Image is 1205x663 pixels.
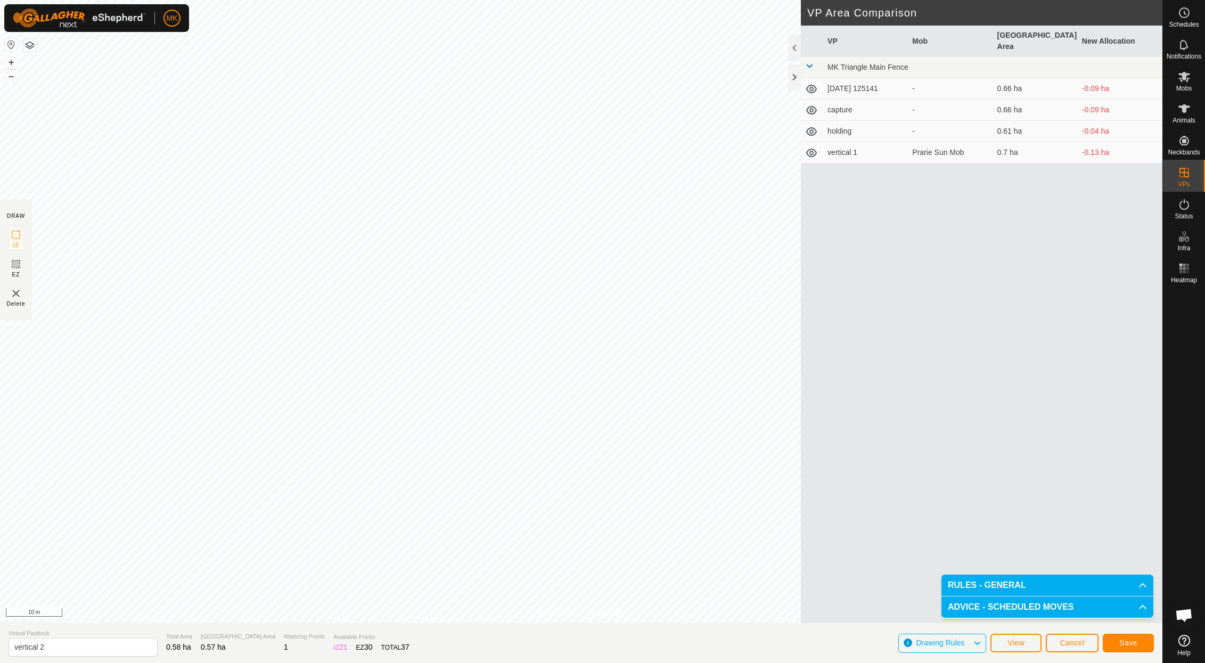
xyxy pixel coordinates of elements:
[9,629,158,638] span: Virtual Paddock
[941,596,1153,618] p-accordion-header: ADVICE - SCHEDULED MOVES
[339,643,348,651] span: 21
[807,6,1162,19] h2: VP Area Comparison
[5,38,18,51] button: Reset Map
[993,121,1078,142] td: 0.61 ha
[10,287,22,300] img: VP
[1177,650,1191,656] span: Help
[912,83,988,94] div: -
[948,603,1073,611] span: ADVICE - SCHEDULED MOVES
[993,26,1078,57] th: [GEOGRAPHIC_DATA] Area
[1119,639,1137,647] span: Save
[364,643,373,651] span: 30
[356,642,373,653] div: EZ
[13,241,19,249] span: IZ
[948,581,1026,590] span: RULES - GENERAL
[539,609,579,618] a: Privacy Policy
[1168,599,1200,631] a: Open chat
[7,300,26,308] span: Delete
[912,147,988,158] div: Prarie Sun Mob
[1078,26,1162,57] th: New Allocation
[167,13,178,24] span: MK
[823,100,908,121] td: capture
[5,70,18,83] button: –
[1171,277,1197,283] span: Heatmap
[823,142,908,163] td: vertical 1
[13,9,146,28] img: Gallagher Logo
[1103,634,1154,652] button: Save
[941,575,1153,596] p-accordion-header: RULES - GENERAL
[166,643,191,651] span: 0.58 ha
[12,271,20,279] span: EZ
[1007,639,1024,647] span: View
[1046,634,1099,652] button: Cancel
[993,78,1078,100] td: 0.66 ha
[201,643,226,651] span: 0.57 ha
[1177,245,1190,251] span: Infra
[1178,181,1190,187] span: VPs
[908,26,993,57] th: Mob
[1078,78,1162,100] td: -0.09 ha
[1176,85,1192,92] span: Mobs
[823,121,908,142] td: holding
[5,56,18,69] button: +
[993,100,1078,121] td: 0.66 ha
[1078,100,1162,121] td: -0.09 ha
[823,26,908,57] th: VP
[993,142,1078,163] td: 0.7 ha
[333,642,347,653] div: IZ
[1168,149,1200,155] span: Neckbands
[1163,631,1205,660] a: Help
[1060,639,1085,647] span: Cancel
[7,212,25,220] div: DRAW
[916,639,964,647] span: Drawing Rules
[912,126,988,137] div: -
[284,643,288,651] span: 1
[1078,142,1162,163] td: -0.13 ha
[827,63,908,71] span: MK Triangle Main Fence
[1169,21,1199,28] span: Schedules
[1175,213,1193,219] span: Status
[381,642,409,653] div: TOTAL
[201,632,275,641] span: [GEOGRAPHIC_DATA] Area
[333,633,409,642] span: Available Points
[990,634,1042,652] button: View
[592,609,623,618] a: Contact Us
[23,39,36,52] button: Map Layers
[912,104,988,116] div: -
[823,78,908,100] td: [DATE] 125141
[166,632,192,641] span: Total Area
[284,632,325,641] span: Watering Points
[1173,117,1195,124] span: Animals
[1167,53,1201,60] span: Notifications
[1078,121,1162,142] td: -0.04 ha
[401,643,409,651] span: 37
